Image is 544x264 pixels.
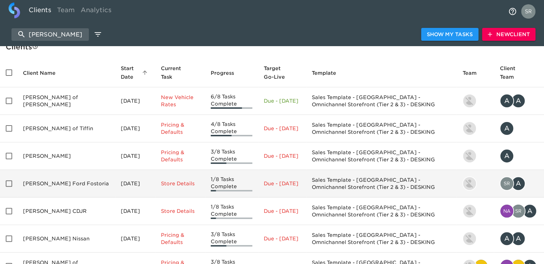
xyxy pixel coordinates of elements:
img: Profile [521,4,535,19]
span: Client Name [23,69,65,77]
span: This is the next Task in this Hub that should be completed [161,64,190,81]
button: edit [92,28,104,40]
div: kevin.lo@roadster.com [462,121,488,136]
td: [DATE] [115,115,155,142]
td: [DATE] [115,87,155,115]
td: 1/8 Tasks Complete [205,170,258,197]
td: 3/8 Tasks Complete [205,225,258,253]
td: [PERSON_NAME] of Tiffin [17,115,115,142]
div: kevin.lo@roadster.com [462,231,488,246]
p: New Vehicle Rates [161,94,199,108]
td: [PERSON_NAME] CDJR [17,197,115,225]
button: notifications [504,3,521,20]
td: [PERSON_NAME] Ford Fostoria [17,170,115,197]
img: kevin.lo@roadster.com [463,205,476,217]
svg: This is a list of all of your clients and clients shared with you [32,44,38,49]
div: Srihetha.Malgani@cdk.com, amanda.crookshanks@drivereineke.com [500,176,538,191]
span: Progress [211,69,243,77]
p: Due - [DATE] [264,207,300,215]
td: [DATE] [115,225,155,253]
div: amanda.crookshanks@drivereineke.com [500,149,538,163]
div: naresh.bodla@cdk.com, sreeramsarma.gvs@cdk.com, amanda.crookshanks@drivereineke.com [500,204,538,218]
p: Due - [DATE] [264,180,300,187]
img: naresh.bodla@cdk.com [500,205,513,217]
div: A [511,176,525,191]
input: search [11,28,89,41]
img: sreeramsarma.gvs@cdk.com [512,205,525,217]
td: Sales Template - [GEOGRAPHIC_DATA] - Omnichannel Storefront (Tier 2 & 3) - DESKING [306,197,457,225]
a: Analytics [78,3,114,20]
span: Start Date [121,64,149,81]
p: Due - [DATE] [264,97,300,104]
span: New Client [488,30,530,39]
img: kevin.lo@roadster.com [463,232,476,245]
div: kevin.lo@roadster.com [462,149,488,163]
img: kevin.lo@roadster.com [463,94,476,107]
td: [DATE] [115,170,155,197]
span: Team [462,69,486,77]
p: Store Details [161,180,199,187]
span: Calculated based on the start date and the duration of all Tasks contained in this Hub. [264,64,291,81]
div: amanda.crookshanks@drivereineke.com, alex.reineke@drivereineke.com [500,94,538,108]
p: Due - [DATE] [264,125,300,132]
td: [DATE] [115,197,155,225]
img: kevin.lo@roadster.com [463,122,476,135]
td: [PERSON_NAME] of [PERSON_NAME] [17,87,115,115]
span: Target Go-Live [264,64,300,81]
td: Sales Template - [GEOGRAPHIC_DATA] - Omnichannel Storefront (Tier 2 & 3) - DESKING [306,142,457,170]
p: Pricing & Defaults [161,121,199,136]
td: 6/8 Tasks Complete [205,87,258,115]
button: NewClient [482,28,535,41]
div: Alex.reineke@drivereineke.com, amanda.crookshanks@drivereineke.com [500,231,538,246]
div: A [522,204,537,218]
td: Sales Template - [GEOGRAPHIC_DATA] - Omnichannel Storefront (Tier 2 & 3) - DESKING [306,170,457,197]
img: Srihetha.Malgani@cdk.com [500,177,513,190]
td: Sales Template - [GEOGRAPHIC_DATA] - Omnichannel Storefront (Tier 2 & 3) - DESKING [306,225,457,253]
div: A [511,94,525,108]
img: logo [9,3,20,18]
span: Template [312,69,345,77]
td: Sales Template - [GEOGRAPHIC_DATA] - Omnichannel Storefront (Tier 2 & 3) - DESKING [306,87,457,115]
div: kevin.lo@roadster.com [462,176,488,191]
td: 4/8 Tasks Complete [205,115,258,142]
td: 1/8 Tasks Complete [205,197,258,225]
span: Current Task [161,64,199,81]
p: Due - [DATE] [264,235,300,242]
td: Sales Template - [GEOGRAPHIC_DATA] - Omnichannel Storefront (Tier 2 & 3) - DESKING [306,115,457,142]
span: Show My Tasks [427,30,473,39]
a: Team [54,3,78,20]
a: Clients [26,3,54,20]
td: 3/8 Tasks Complete [205,142,258,170]
p: Pricing & Defaults [161,149,199,163]
img: kevin.lo@roadster.com [463,150,476,162]
p: Pricing & Defaults [161,231,199,246]
div: kevin.lo@roadster.com [462,204,488,218]
img: kevin.lo@roadster.com [463,177,476,190]
td: [PERSON_NAME] [17,142,115,170]
span: Client Team [500,64,538,81]
div: Client s [6,41,541,53]
button: Show My Tasks [421,28,478,41]
p: Store Details [161,207,199,215]
div: kevin.lo@roadster.com [462,94,488,108]
td: [DATE] [115,142,155,170]
div: A [500,121,514,136]
div: A [500,231,514,246]
td: [PERSON_NAME] Nissan [17,225,115,253]
p: Due - [DATE] [264,152,300,160]
div: A [500,94,514,108]
div: amanda.crookshanks@drivereineke.com [500,121,538,136]
div: A [500,149,514,163]
div: A [511,231,525,246]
